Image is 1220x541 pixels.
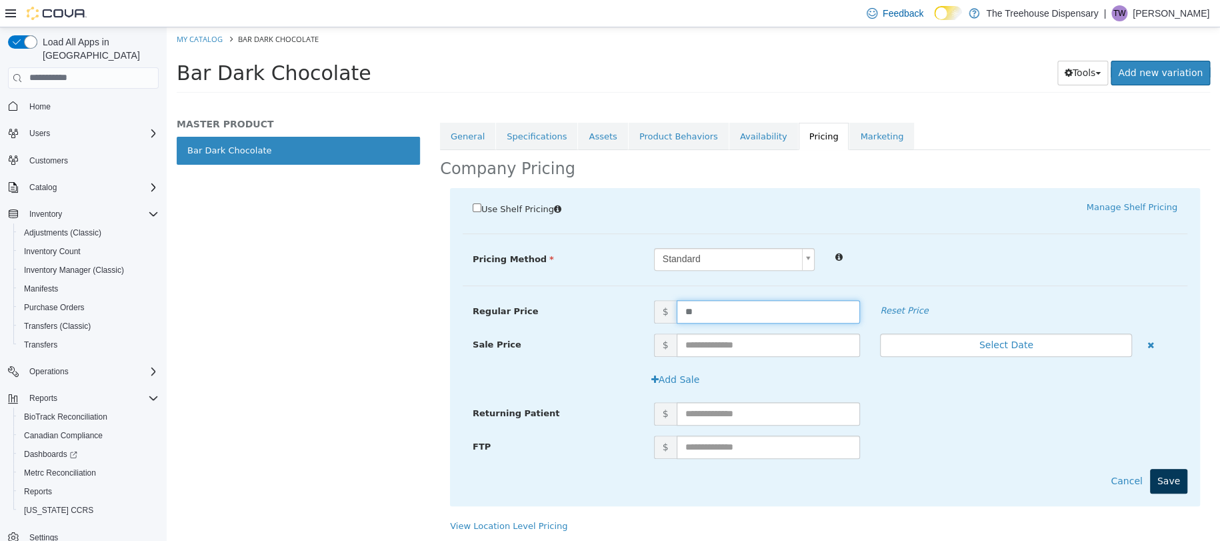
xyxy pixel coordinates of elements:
[487,273,510,296] span: $
[29,101,51,112] span: Home
[3,362,164,381] button: Operations
[273,95,329,123] a: General
[29,128,50,139] span: Users
[24,390,63,406] button: Reports
[19,337,159,353] span: Transfers
[24,206,67,222] button: Inventory
[986,5,1098,21] p: The Treehouse Dispensary
[19,446,83,462] a: Dashboards
[3,151,164,170] button: Customers
[10,34,205,57] span: Bar Dark Chocolate
[983,442,1021,466] button: Save
[13,242,164,261] button: Inventory Count
[13,482,164,501] button: Reports
[29,366,69,377] span: Operations
[19,225,159,241] span: Adjustments (Classic)
[3,124,164,143] button: Users
[19,465,101,481] a: Metrc Reconciliation
[19,243,159,259] span: Inventory Count
[19,409,113,425] a: BioTrack Reconciliation
[19,318,159,334] span: Transfers (Classic)
[37,35,159,62] span: Load All Apps in [GEOGRAPHIC_DATA]
[24,302,85,313] span: Purchase Orders
[19,225,107,241] a: Adjustments (Classic)
[24,284,58,294] span: Manifests
[3,389,164,408] button: Reports
[934,6,962,20] input: Dark Mode
[283,494,401,504] a: View Location Level Pricing
[24,206,159,222] span: Inventory
[19,502,99,518] a: [US_STATE] CCRS
[306,176,315,185] input: Use Shelf Pricing
[3,97,164,116] button: Home
[487,375,510,398] span: $
[19,262,159,278] span: Inventory Manager (Classic)
[487,221,649,243] a: Standard
[477,340,541,365] button: Add Sale
[71,7,152,17] span: Bar Dark Chocolate
[10,109,253,137] a: Bar Dark Chocolate
[10,91,253,103] h5: MASTER PRODUCT
[19,318,96,334] a: Transfers (Classic)
[24,505,93,516] span: [US_STATE] CCRS
[13,280,164,298] button: Manifests
[13,298,164,317] button: Purchase Orders
[563,95,631,123] a: Availability
[24,246,81,257] span: Inventory Count
[19,281,63,297] a: Manifests
[920,175,1011,185] a: Manage Shelf Pricing
[306,414,324,424] span: FTP
[3,178,164,197] button: Catalog
[13,408,164,426] button: BioTrack Reconciliation
[19,484,159,500] span: Reports
[1113,5,1126,21] span: TW
[1111,5,1127,21] div: Tina Wilkins
[24,468,96,478] span: Metrc Reconciliation
[24,430,103,441] span: Canadian Compliance
[487,408,510,432] span: $
[29,182,57,193] span: Catalog
[19,409,159,425] span: BioTrack Reconciliation
[13,261,164,280] button: Inventory Manager (Classic)
[306,227,387,237] span: Pricing Method
[24,152,159,169] span: Customers
[24,449,77,460] span: Dashboards
[13,223,164,242] button: Adjustments (Classic)
[306,312,355,322] span: Sale Price
[713,306,965,330] button: Select Date
[306,381,393,391] span: Returning Patient
[944,33,1043,58] a: Add new variation
[1133,5,1209,21] p: [PERSON_NAME]
[411,95,461,123] a: Assets
[24,364,159,380] span: Operations
[934,20,935,21] span: Dark Mode
[19,484,57,500] a: Reports
[329,95,411,123] a: Specifications
[24,321,91,332] span: Transfers (Classic)
[937,442,983,466] button: Cancel
[19,428,108,444] a: Canadian Compliance
[632,95,683,123] a: Pricing
[24,99,56,115] a: Home
[13,336,164,354] button: Transfers
[13,445,164,464] a: Dashboards
[24,340,57,350] span: Transfers
[24,179,62,195] button: Catalog
[19,502,159,518] span: Washington CCRS
[462,95,562,123] a: Product Behaviors
[315,177,387,187] span: Use Shelf Pricing
[24,265,124,276] span: Inventory Manager (Classic)
[19,337,63,353] a: Transfers
[24,412,107,422] span: BioTrack Reconciliation
[3,205,164,223] button: Inventory
[273,131,409,152] h2: Company Pricing
[19,262,129,278] a: Inventory Manager (Classic)
[19,300,159,316] span: Purchase Orders
[24,125,55,141] button: Users
[487,306,510,330] span: $
[13,317,164,336] button: Transfers (Classic)
[24,486,52,497] span: Reports
[29,155,68,166] span: Customers
[488,221,631,243] span: Standard
[19,446,159,462] span: Dashboards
